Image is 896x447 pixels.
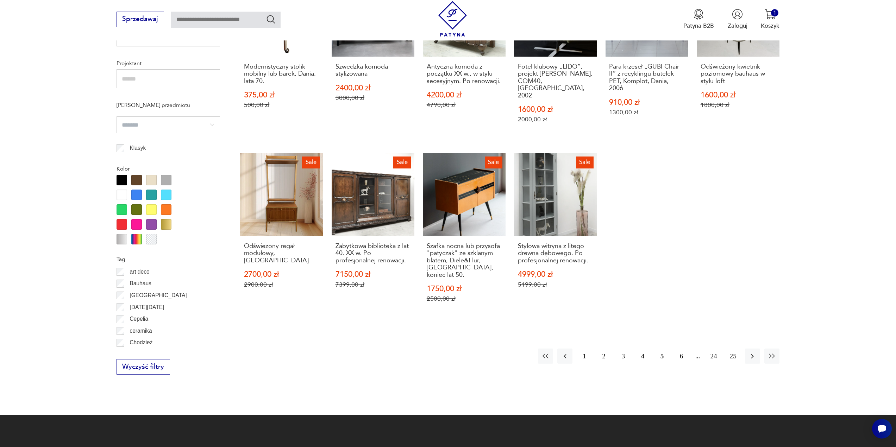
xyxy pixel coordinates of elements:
[518,243,593,264] h3: Stylowa witryna z litego drewna dębowego. Po profesjonalnej renowacji.
[244,101,319,109] p: 500,00 zł
[427,101,502,109] p: 4790,00 zł
[130,314,148,324] p: Cepelia
[244,281,319,288] p: 2900,00 zł
[332,153,414,319] a: SaleZabytkowa biblioteka z lat 40. XX w. Po profesjonalnej renowacji.Zabytkowa biblioteka z lat 4...
[701,101,776,109] p: 1800,00 zł
[609,109,684,116] p: 1300,00 zł
[693,9,704,20] img: Ikona medalu
[761,22,779,30] p: Koszyk
[701,63,776,85] h3: Odświeżony kwietnik poziomowy bauhaus w stylu loft
[435,1,470,37] img: Patyna - sklep z meblami i dekoracjami vintage
[726,349,741,364] button: 25
[244,271,319,278] p: 2700,00 zł
[130,350,151,359] p: Ćmielów
[117,101,220,110] p: [PERSON_NAME] przedmiotu
[130,303,164,312] p: [DATE][DATE]
[117,59,220,68] p: Projektant
[336,281,411,288] p: 7399,00 zł
[683,9,714,30] a: Ikona medaluPatyna B2B
[130,338,152,347] p: Chodzież
[427,63,502,85] h3: Antyczna komoda z początku XX w., w stylu secesyjnym. Po renowacji.
[336,243,411,264] h3: Zabytkowa biblioteka z lat 40. XX w. Po profesjonalnej renowacji.
[240,153,323,319] a: SaleOdświeżony regał modułowy, NorwegiaOdświeżony regał modułowy, [GEOGRAPHIC_DATA]2700,00 zł2900...
[244,91,319,99] p: 375,00 zł
[427,285,502,293] p: 1750,00 zł
[117,17,164,23] a: Sprzedawaj
[244,63,319,85] h3: Modernistyczny stolik mobilny lub barek, Dania, lata 70.
[518,63,593,99] h3: Fotel klubowy „LIDO”, projekt [PERSON_NAME], COM40, [GEOGRAPHIC_DATA], 2002
[609,63,684,92] h3: Para krzeseł „GUBI Chair II” z recyklingu butelek PET, Komplot, Dania, 2006
[130,143,146,153] p: Klasyk
[130,326,152,336] p: ceramika
[336,94,411,102] p: 3000,00 zł
[130,267,149,276] p: art deco
[244,243,319,264] h3: Odświeżony regał modułowy, [GEOGRAPHIC_DATA]
[728,9,747,30] button: Zaloguj
[683,9,714,30] button: Patyna B2B
[518,281,593,288] p: 5199,00 zł
[336,84,411,92] p: 2400,00 zł
[596,349,611,364] button: 2
[518,106,593,113] p: 1600,00 zł
[674,349,689,364] button: 6
[728,22,747,30] p: Zaloguj
[336,271,411,278] p: 7150,00 zł
[117,255,220,264] p: Tag
[117,359,170,375] button: Wyczyść filtry
[518,271,593,278] p: 4999,00 zł
[514,153,597,319] a: SaleStylowa witryna z litego drewna dębowego. Po profesjonalnej renowacji.Stylowa witryna z liteg...
[518,116,593,123] p: 2000,00 zł
[117,164,220,173] p: Kolor
[336,63,411,78] h3: Szwedzka komoda stylizowana
[654,349,670,364] button: 5
[771,9,778,17] div: 1
[732,9,743,20] img: Ikonka użytkownika
[701,91,776,99] p: 1600,00 zł
[609,99,684,106] p: 910,00 zł
[872,419,892,439] iframe: Smartsupp widget button
[765,9,776,20] img: Ikona koszyka
[117,12,164,27] button: Sprzedawaj
[427,295,502,302] p: 2500,00 zł
[130,291,187,300] p: [GEOGRAPHIC_DATA]
[130,279,151,288] p: Bauhaus
[427,243,502,279] h3: Szafka nocna lub przysofa "patyczak" ze szklanym blatem, Diele&Flur, [GEOGRAPHIC_DATA], koniec la...
[616,349,631,364] button: 3
[423,153,506,319] a: SaleSzafka nocna lub przysofa "patyczak" ze szklanym blatem, Diele&Flur, Niemcy, koniec lat 50.Sz...
[706,349,721,364] button: 24
[683,22,714,30] p: Patyna B2B
[266,14,276,24] button: Szukaj
[761,9,779,30] button: 1Koszyk
[577,349,592,364] button: 1
[427,91,502,99] p: 4200,00 zł
[635,349,650,364] button: 4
